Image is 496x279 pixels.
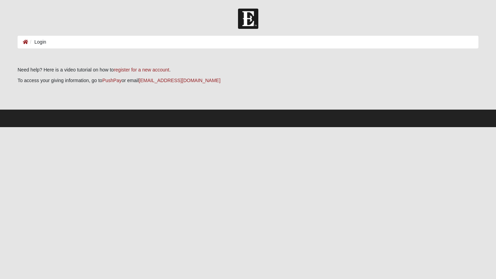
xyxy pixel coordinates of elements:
[18,66,478,74] p: Need help? Here is a video tutorial on how to .
[238,9,258,29] img: Church of Eleven22 Logo
[102,78,122,83] a: PushPay
[18,77,478,84] p: To access your giving information, go to or email
[114,67,169,72] a: register for a new account
[139,78,220,83] a: [EMAIL_ADDRESS][DOMAIN_NAME]
[28,38,46,46] li: Login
